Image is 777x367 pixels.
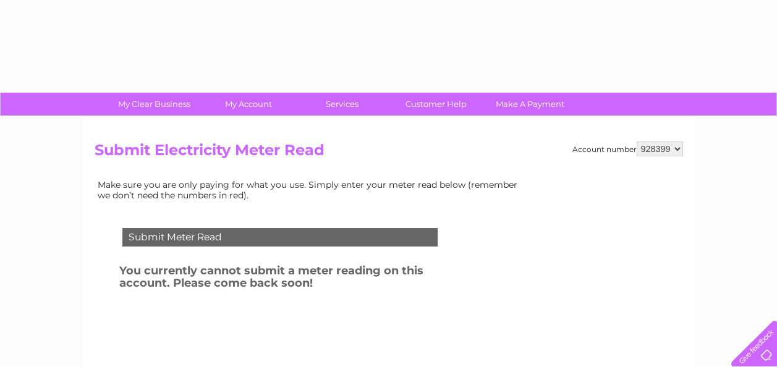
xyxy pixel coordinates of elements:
a: Make A Payment [479,93,581,116]
a: Customer Help [385,93,487,116]
div: Submit Meter Read [122,228,438,247]
a: Services [291,93,393,116]
a: My Clear Business [103,93,205,116]
div: Account number [572,141,683,156]
h2: Submit Electricity Meter Read [95,141,683,165]
td: Make sure you are only paying for what you use. Simply enter your meter read below (remember we d... [95,177,527,203]
a: My Account [197,93,299,116]
h3: You currently cannot submit a meter reading on this account. Please come back soon! [119,262,470,296]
